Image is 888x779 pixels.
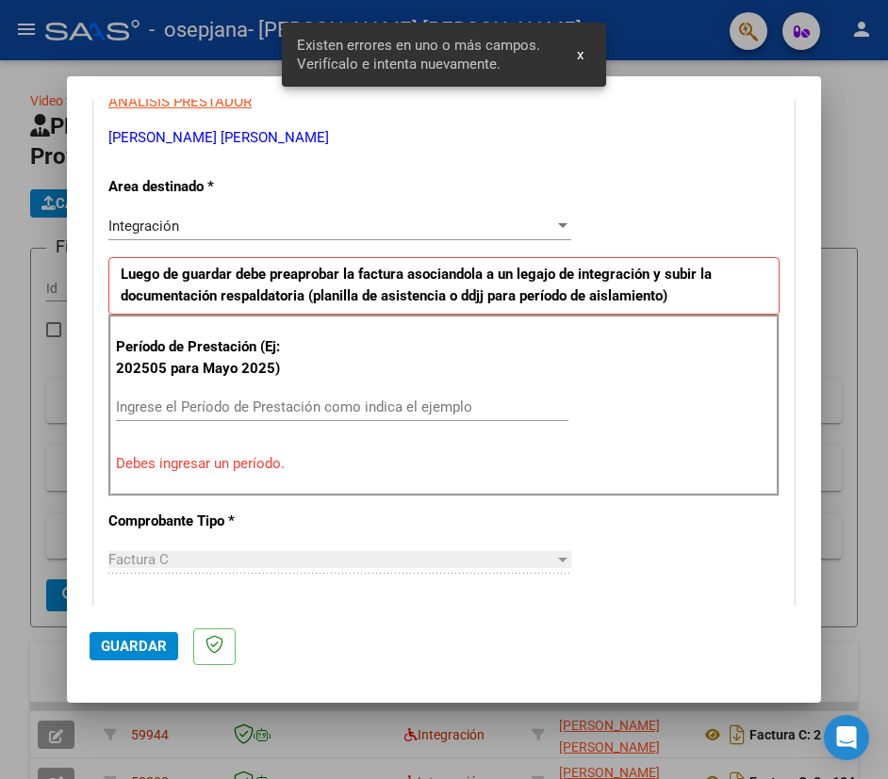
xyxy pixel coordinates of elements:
p: [PERSON_NAME] [PERSON_NAME] [108,127,780,149]
span: Integración [108,218,179,235]
span: Guardar [101,638,167,655]
div: Open Intercom Messenger [824,715,869,760]
p: Debes ingresar un período. [116,453,772,475]
span: Factura C [108,551,169,568]
span: Existen errores en uno o más campos. Verifícalo e intenta nuevamente. [297,36,554,73]
button: x [562,38,599,72]
span: x [577,46,584,63]
p: Período de Prestación (Ej: 202505 para Mayo 2025) [116,336,313,379]
strong: Luego de guardar debe preaprobar la factura asociandola a un legajo de integración y subir la doc... [121,266,712,304]
p: Punto de Venta [108,606,310,627]
span: ANALISIS PRESTADOR [108,93,252,110]
p: Comprobante Tipo * [108,511,310,532]
button: Guardar [90,632,178,660]
p: Area destinado * [108,176,310,198]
